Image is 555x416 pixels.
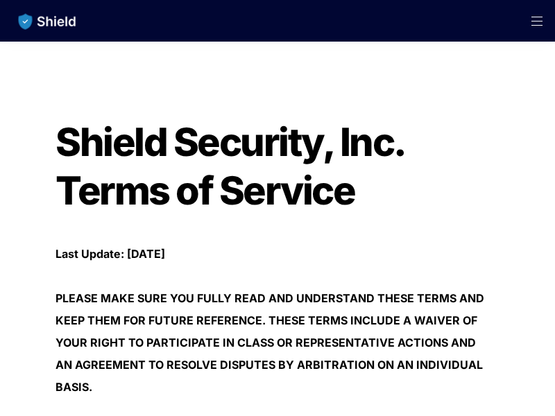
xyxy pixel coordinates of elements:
[12,7,83,36] img: website logo
[55,358,483,372] strong: AN AGREEMENT TO RESOLVE DISPUTES BY ARBITRATION ON AN INDIVIDUAL
[55,247,165,261] strong: Last Update: [DATE]
[55,119,411,214] span: Shield Security, Inc. Terms of Service
[55,380,92,394] strong: BASIS.
[55,313,477,327] strong: KEEP THEM FOR FUTURE REFERENCE. THESE TERMS INCLUDE A WAIVER OF
[55,291,484,305] strong: PLEASE MAKE SURE YOU FULLY READ AND UNDERSTAND THESE TERMS AND
[55,336,476,349] strong: YOUR RIGHT TO PARTICIPATE IN CLASS OR REPRESENTATIVE ACTIONS AND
